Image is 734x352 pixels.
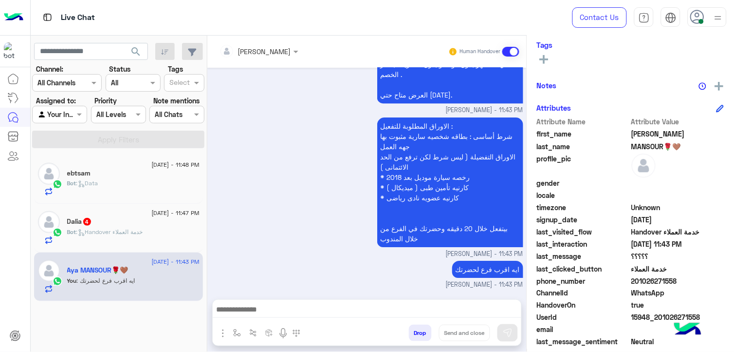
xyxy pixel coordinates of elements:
h5: ebtsam [67,169,91,177]
span: 2 [632,288,725,298]
button: search [124,43,148,64]
img: tab [41,11,54,23]
span: 2025-09-12T20:43:37.16Z [632,239,725,249]
p: Live Chat [61,11,95,24]
h6: Attributes [537,103,571,112]
span: true [632,300,725,311]
span: ChannelId [537,288,630,298]
span: timezone [537,202,630,213]
span: last_message_sentiment [537,337,630,347]
span: You [67,277,77,284]
span: 0 [632,337,725,347]
img: Trigger scenario [249,329,257,337]
span: Bot [67,179,76,187]
span: [DATE] - 11:47 PM [151,209,199,217]
span: 201026271558 [632,276,725,286]
label: Tags [168,64,183,74]
span: null [632,190,725,200]
img: select flow [233,329,241,337]
img: create order [265,329,273,337]
img: defaultAdmin.png [632,154,656,178]
h5: Dalia [67,217,92,226]
span: Attribute Value [632,117,725,127]
span: last_interaction [537,239,630,249]
span: ؟؟؟؟؟ [632,251,725,261]
img: Logo [4,7,23,28]
span: last_name [537,141,630,152]
label: Priority [94,96,117,106]
img: defaultAdmin.png [38,211,60,233]
p: 12/9/2025, 11:43 PM [452,261,523,278]
a: Contact Us [572,7,627,28]
img: defaultAdmin.png [38,260,60,282]
span: HandoverOn [537,300,630,311]
span: MANSOUR🌹🤎 [632,141,725,152]
img: tab [639,12,650,23]
span: : Handover خدمة العملاء [76,228,143,235]
img: 1403182699927242 [4,42,21,60]
img: send message [503,328,513,338]
span: 2025-08-12T15:54:49.069Z [632,215,725,225]
img: WhatsApp [53,228,62,237]
img: notes [699,82,707,90]
button: Apply Filters [32,131,204,148]
p: 12/9/2025, 11:43 PM [377,117,523,247]
h6: Tags [537,40,724,49]
span: خدمة العملاء [632,264,725,274]
span: [PERSON_NAME] - 11:43 PM [446,106,523,115]
span: last_clicked_button [537,264,630,274]
span: Bot [67,228,76,235]
h5: Aya MANSOUR🌹🤎 [67,266,128,274]
span: locale [537,190,630,200]
img: WhatsApp [53,276,62,286]
span: Handover خدمة العملاء [632,227,725,237]
span: last_visited_flow [537,227,630,237]
img: defaultAdmin.png [38,163,60,185]
span: phone_number [537,276,630,286]
img: profile [712,12,724,24]
span: 15948_201026271558 [632,313,725,323]
span: profile_pic [537,154,630,176]
span: : Data [76,179,98,187]
span: Aya [632,129,725,139]
img: add [715,82,724,91]
span: null [632,325,725,335]
h6: Notes [537,81,557,90]
label: Assigned to: [36,96,76,106]
span: ايه اقرب فرع لحضرتك [77,277,135,284]
span: null [632,178,725,188]
label: Channel: [36,64,63,74]
span: last_message [537,251,630,261]
img: send voice note [277,328,289,339]
button: Trigger scenario [245,325,261,341]
span: UserId [537,313,630,323]
span: [PERSON_NAME] - 11:43 PM [446,250,523,259]
span: [DATE] - 11:48 PM [151,160,199,169]
span: Unknown [632,202,725,213]
span: signup_date [537,215,630,225]
button: create order [261,325,277,341]
button: Drop [409,325,432,341]
div: Select [168,77,190,90]
a: tab [634,7,654,28]
button: Send and close [439,325,490,341]
img: WhatsApp [53,179,62,189]
p: 12/9/2025, 11:43 PM [377,45,523,103]
img: send attachment [217,328,229,339]
label: Note mentions [153,96,200,106]
img: hulul-logo.png [671,313,705,347]
span: first_name [537,129,630,139]
span: Attribute Name [537,117,630,127]
span: search [130,46,142,58]
span: gender [537,178,630,188]
img: make a call [293,330,300,337]
img: tab [665,12,677,23]
span: email [537,325,630,335]
span: [DATE] - 11:43 PM [151,257,199,266]
label: Status [109,64,130,74]
small: Human Handover [459,48,500,56]
button: select flow [229,325,245,341]
span: 4 [83,218,91,226]
span: [PERSON_NAME] - 11:43 PM [446,280,523,290]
